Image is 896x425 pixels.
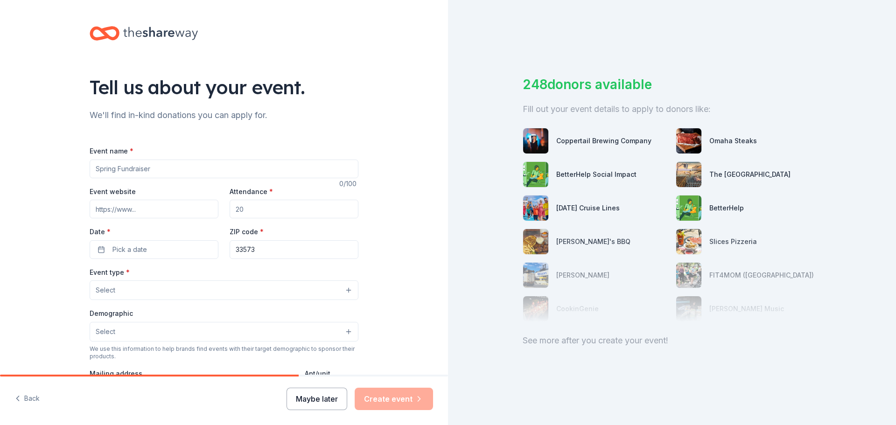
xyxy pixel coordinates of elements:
div: We'll find in-kind donations you can apply for. [90,108,358,123]
span: Select [96,285,115,296]
label: Mailing address [90,369,142,378]
button: Pick a date [90,240,218,259]
button: Select [90,280,358,300]
button: Maybe later [287,388,347,410]
button: Select [90,322,358,341]
input: https://www... [90,200,218,218]
label: Event type [90,268,130,277]
img: photo for Carnival Cruise Lines [523,195,548,221]
img: photo for The Dalí Museum [676,162,701,187]
div: The [GEOGRAPHIC_DATA] [709,169,791,180]
label: Event website [90,187,136,196]
img: photo for Omaha Steaks [676,128,701,153]
label: Attendance [230,187,273,196]
div: BetterHelp [709,202,744,214]
div: BetterHelp Social Impact [556,169,637,180]
div: 248 donors available [523,75,821,94]
div: See more after you create your event! [523,333,821,348]
img: photo for BetterHelp Social Impact [523,162,548,187]
div: Tell us about your event. [90,74,358,100]
label: ZIP code [230,227,264,237]
div: 0 /100 [339,178,358,189]
button: Back [15,389,40,409]
div: Coppertail Brewing Company [556,135,651,146]
img: photo for BetterHelp [676,195,701,221]
label: Demographic [90,309,133,318]
div: [DATE] Cruise Lines [556,202,620,214]
label: Apt/unit [305,369,330,378]
span: Pick a date [112,244,147,255]
input: Spring Fundraiser [90,160,358,178]
div: Omaha Steaks [709,135,757,146]
label: Event name [90,146,133,156]
input: 12345 (U.S. only) [230,240,358,259]
input: 20 [230,200,358,218]
span: Select [96,326,115,337]
label: Date [90,227,218,237]
div: Fill out your event details to apply to donors like: [523,102,821,117]
img: photo for Coppertail Brewing Company [523,128,548,153]
div: We use this information to help brands find events with their target demographic to sponsor their... [90,345,358,360]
